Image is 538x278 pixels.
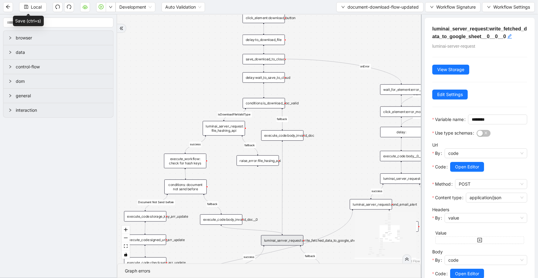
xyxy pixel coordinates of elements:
div: execute_code:signed_url_arr_update [124,235,166,245]
button: toggle interactivity [122,251,130,259]
span: View Storage [437,66,464,73]
a: React Flow attribution [404,259,420,263]
div: wait_for_element:error_modal [380,84,422,95]
div: general [3,89,113,103]
button: redo [64,2,74,12]
button: plus-square [435,236,524,244]
span: luminai-server-request [432,44,475,49]
span: Code [435,270,446,277]
span: interaction [16,107,108,114]
span: code [448,256,524,265]
span: right [8,50,12,54]
span: Code [435,163,446,170]
div: luminai_server_request:send_email_alert [350,199,392,210]
div: conditions:is_download_doc_valid [243,98,285,108]
button: Edit Settings [432,90,468,99]
div: execute_code:body_invalid_doc [261,130,303,141]
div: execute_code:checksum_arr_update [124,257,166,268]
g: Edge from execute_code:body_invalid_doc__0 to luminai_server_request:write_fetched_data_to_google... [221,226,282,234]
span: value [448,213,524,223]
span: dom [16,78,108,85]
div: delay: [380,127,422,137]
span: redo [67,4,72,9]
div: interaction [3,103,113,117]
button: arrow-left [3,2,13,12]
div: raise_error:__1 [376,221,418,232]
span: arrow-left [6,4,10,9]
span: code [448,149,524,158]
div: raise_error:__1plus-circle [376,221,418,232]
button: cloud-server [80,2,90,12]
button: play-circle [96,2,106,12]
g: Edge from luminai_server_request: file_hashing_api to execute_workflow: check for hash keys [185,136,206,152]
div: execute_workflow: check for hash keys [164,154,206,168]
span: Use type schemas [435,130,472,136]
div: luminai_server_request: file_hashing_api [203,121,245,136]
div: click_element:download_button [243,13,285,23]
button: zoom out [122,234,130,242]
span: Edit Settings [437,91,463,98]
span: save [24,5,28,9]
span: edit [507,34,512,39]
span: Open Editor [455,163,479,170]
span: POST [459,179,524,189]
span: down [109,5,113,9]
button: Open Editor [450,162,484,172]
div: raise_error:file_hasing_api [236,155,279,166]
span: right [8,108,12,112]
div: delay:to_download_file [243,34,285,45]
div: data [3,45,113,59]
label: Headers [432,207,449,212]
span: By [435,215,440,221]
label: Url [432,142,438,147]
span: document-download-flow-updated [347,4,419,10]
span: application/json [470,193,524,202]
div: dom [3,74,113,88]
div: luminai_server_request:write_fetched_data_to_google_sheet__0__0__0 [261,235,303,246]
span: double-right [119,26,124,30]
button: View Storage [432,65,469,75]
button: down [106,2,116,12]
span: undo [55,4,60,9]
span: Auto Validation [165,2,201,12]
span: down [341,5,345,9]
g: Edge from luminai_server_request: file_hashing_api to raise_error:file_hasing_api [242,136,258,154]
div: conditions: document not send before [164,179,207,194]
span: browser [16,34,108,41]
button: downdocument-download-flow-updated [336,2,424,12]
span: double-right [405,257,409,261]
div: execute_code:storage_key_arr_update [124,211,166,222]
button: downWorkflow Settings [482,2,535,12]
g: Edge from luminai_server_request:send_email_alert to raise_error:__1 [388,211,399,220]
span: Workflow Settings [493,4,530,10]
span: control-flow [16,63,108,70]
div: Save (ctrl+s) [13,16,44,26]
div: save_download_to_cloud: [243,54,285,64]
span: data [16,49,108,56]
g: Edge from conditions: document not send before to execute_code:body_invalid_doc__0 [204,195,221,213]
g: Edge from luminai_server_request:write_fetched_data_to_google_sheet__0__0__0 to raise_error:write... [301,247,320,266]
div: delay:wait_to_save_to_cloud [243,72,285,83]
div: execute_code:body__0__0 [380,151,422,161]
g: Edge from conditions:is_download_doc_valid to luminai_server_request: file_hashing_api [218,109,252,120]
div: click_element:error_modal [380,107,422,117]
button: downWorkflow Signature [425,2,481,12]
div: execute_code:body_invalid_doc__0 [200,214,242,225]
span: right [8,36,12,40]
span: Open Editor [455,270,479,277]
span: plus-square [477,238,482,243]
span: play-circle [99,4,104,9]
